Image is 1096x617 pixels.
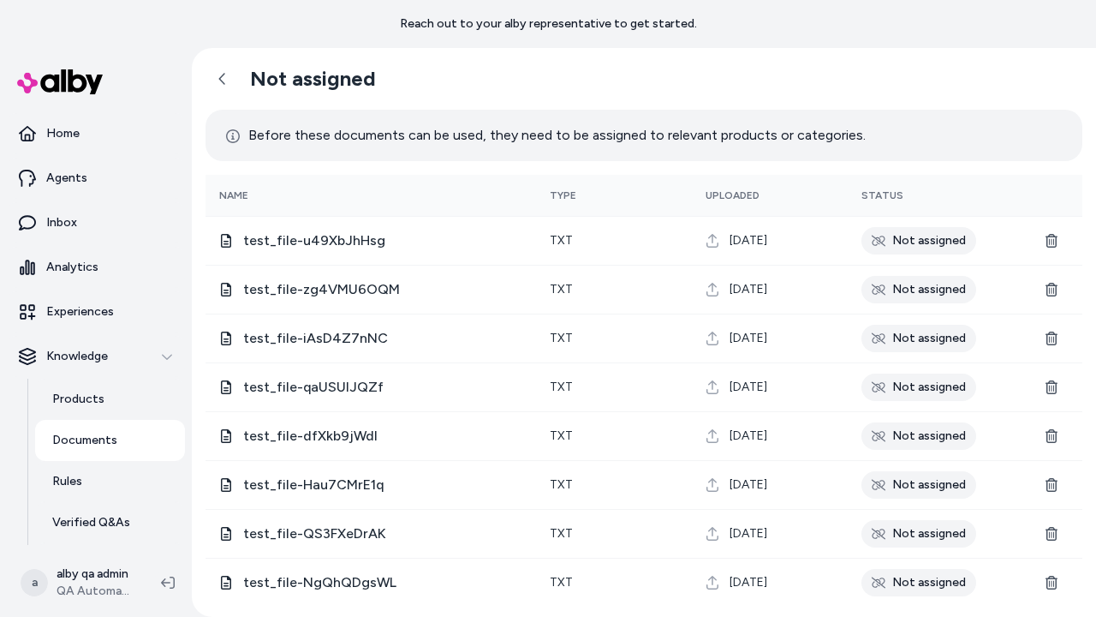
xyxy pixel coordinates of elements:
div: test_file-u49XbJhHsg.txt [219,231,522,251]
span: test_file-Hau7CMrE1q [243,475,522,495]
div: test_file-zg4VMU6OQM.txt [219,279,522,300]
span: Type [550,189,576,201]
div: test_file-Hau7CMrE1q.txt [219,475,522,495]
span: txt [550,233,573,248]
a: Analytics [7,247,185,288]
p: Inbox [46,214,77,231]
a: Rules [35,461,185,502]
span: [DATE] [730,525,767,542]
a: Products [35,379,185,420]
div: Not assigned [861,374,976,401]
div: test_file-qaUSUlJQZf.txt [219,377,522,398]
span: [DATE] [730,330,767,347]
span: test_file-qaUSUlJQZf [243,377,522,398]
span: Uploaded [706,189,759,201]
div: Not assigned [861,520,976,548]
a: Inbox [7,202,185,243]
p: Home [46,125,80,142]
span: test_file-zg4VMU6OQM [243,279,522,300]
span: txt [550,282,573,297]
span: test_file-dfXkb9jWdI [243,426,522,446]
a: Home [7,113,185,154]
p: Documents [52,432,117,449]
a: Agents [7,158,185,199]
span: [DATE] [730,281,767,298]
div: test_file-NgQhQDgsWL.txt [219,572,522,593]
span: txt [550,526,573,541]
p: Agents [46,170,87,187]
a: Documents [35,420,185,461]
div: Not assigned [861,227,976,255]
p: Analytics [46,259,98,276]
div: Not assigned [861,325,976,352]
div: test_file-QS3FXeDrAK.txt [219,524,522,544]
div: Not assigned [861,569,976,596]
div: Not assigned [861,276,976,303]
span: [DATE] [730,379,767,396]
p: Products [52,391,104,408]
div: test_file-dfXkb9jWdI.txt [219,426,522,446]
span: txt [550,477,573,492]
p: Knowledge [46,348,108,365]
span: [DATE] [730,232,767,249]
p: Reach out to your alby representative to get started. [400,15,697,33]
p: Experiences [46,303,114,320]
a: Verified Q&As [35,502,185,543]
button: aalby qa adminQA Automation 1 [10,555,147,610]
span: [DATE] [730,574,767,591]
div: Not assigned [861,471,976,499]
span: test_file-u49XbJhHsg [243,231,522,251]
span: [DATE] [730,476,767,494]
span: QA Automation 1 [57,583,134,600]
p: Verified Q&As [52,514,130,531]
div: Name [219,189,348,202]
span: test_file-NgQhQDgsWL [243,572,522,593]
span: txt [550,380,573,394]
p: Before these documents can be used, they need to be assigned to relevant products or categories. [226,123,866,147]
img: alby Logo [17,69,103,94]
h2: Not assigned [250,66,376,92]
span: txt [550,575,573,590]
div: Not assigned [861,422,976,450]
span: test_file-iAsD4Z7nNC [243,328,522,349]
span: Status [861,189,903,201]
p: alby qa admin [57,566,134,583]
p: Rules [52,473,82,490]
span: txt [550,331,573,345]
button: Knowledge [7,336,185,377]
span: [DATE] [730,428,767,445]
span: a [21,569,48,596]
a: Experiences [7,291,185,332]
div: test_file-iAsD4Z7nNC.txt [219,328,522,349]
span: test_file-QS3FXeDrAK [243,524,522,544]
span: txt [550,428,573,443]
